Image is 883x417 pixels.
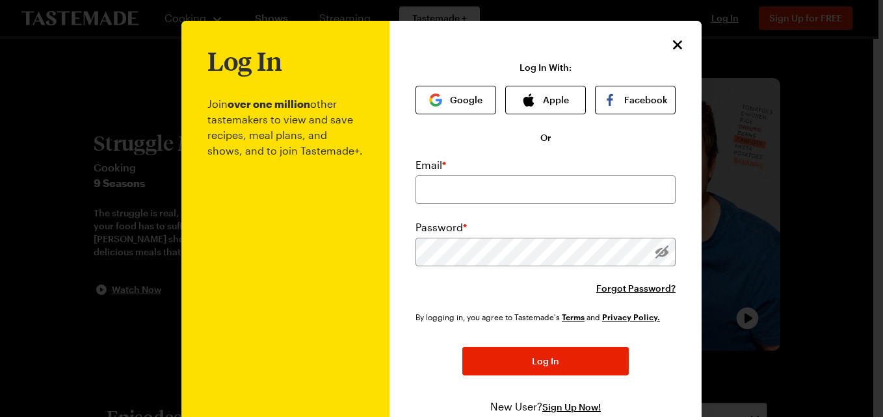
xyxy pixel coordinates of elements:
label: Password [415,220,467,235]
span: New User? [490,400,542,412]
div: By logging in, you agree to Tastemade's and [415,310,665,323]
p: Log In With: [520,62,572,73]
button: Forgot Password? [596,282,676,295]
span: Log In [532,355,559,368]
h1: Log In [207,47,282,75]
b: over one million [228,97,310,110]
a: Tastemade Privacy Policy [602,311,660,322]
button: Facebook [595,86,676,114]
span: Or [540,131,551,144]
a: Tastemade Terms of Service [562,311,585,322]
button: Google [415,86,496,114]
button: Apple [505,86,586,114]
label: Email [415,157,446,173]
button: Close [669,36,686,53]
button: Sign Up Now! [542,401,601,414]
button: Log In [462,347,629,375]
